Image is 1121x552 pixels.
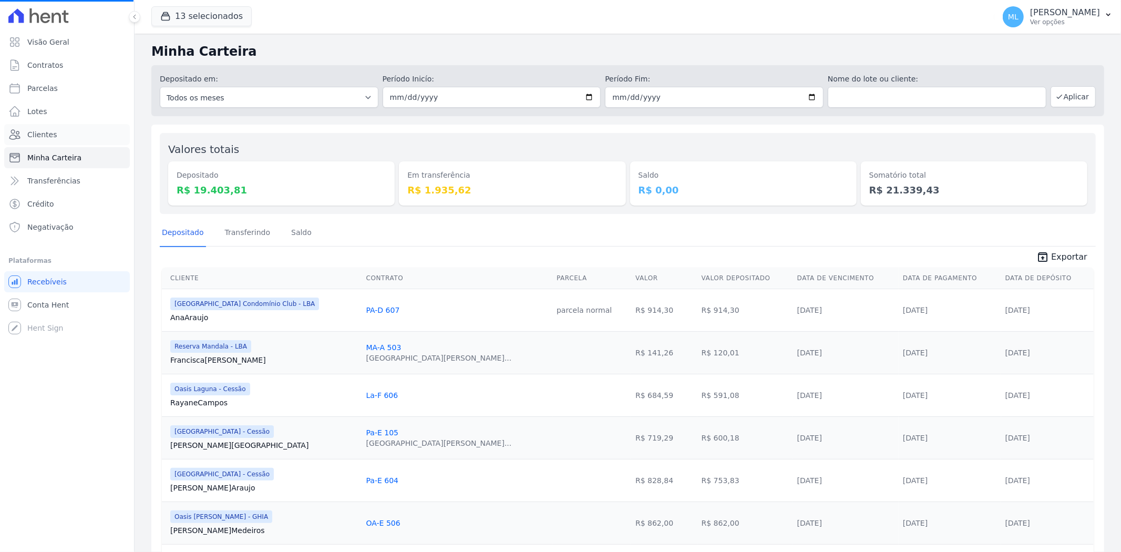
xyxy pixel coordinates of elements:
a: [DATE] [797,306,822,314]
span: Oasis Laguna - Cessão [170,383,250,395]
a: [DATE] [903,391,928,400]
td: R$ 862,00 [631,502,697,544]
a: Lotes [4,101,130,122]
a: AnaAraujo [170,312,358,323]
div: [GEOGRAPHIC_DATA][PERSON_NAME]... [366,438,512,448]
span: Oasis [PERSON_NAME] - GHIA [170,510,272,523]
span: Clientes [27,129,57,140]
td: R$ 120,01 [697,331,793,374]
a: Crédito [4,193,130,214]
i: unarchive [1036,251,1049,263]
td: R$ 914,30 [631,289,697,331]
th: Parcela [552,268,631,289]
span: Minha Carteira [27,152,81,163]
span: [GEOGRAPHIC_DATA] - Cessão [170,425,274,438]
a: Pa-E 105 [366,428,398,437]
td: R$ 591,08 [697,374,793,416]
th: Valor [631,268,697,289]
a: Conta Hent [4,294,130,315]
label: Depositado em: [160,75,218,83]
a: RayaneCampos [170,397,358,408]
button: ML [PERSON_NAME] Ver opções [994,2,1121,32]
span: [GEOGRAPHIC_DATA] Condomínio Club - LBA [170,298,319,310]
a: [DATE] [797,349,822,357]
label: Nome do lote ou cliente: [828,74,1046,85]
th: Data de Vencimento [793,268,899,289]
p: [PERSON_NAME] [1030,7,1100,18]
a: Francisca[PERSON_NAME] [170,355,358,365]
a: Parcelas [4,78,130,99]
a: [PERSON_NAME]Medeiros [170,525,358,536]
a: [DATE] [797,519,822,527]
a: [DATE] [1005,349,1030,357]
th: Cliente [162,268,362,289]
a: [DATE] [1005,391,1030,400]
a: [DATE] [903,476,928,485]
a: Recebíveis [4,271,130,292]
a: [DATE] [797,476,822,485]
th: Valor Depositado [697,268,793,289]
a: [PERSON_NAME]Araujo [170,483,358,493]
a: La-F 606 [366,391,398,400]
a: Transferências [4,170,130,191]
a: Visão Geral [4,32,130,53]
a: PA-D 607 [366,306,400,314]
span: Lotes [27,106,47,117]
a: Depositado [160,220,206,247]
a: Saldo [289,220,314,247]
td: R$ 862,00 [697,502,793,544]
dd: R$ 21.339,43 [869,183,1079,197]
div: Plataformas [8,254,126,267]
a: [DATE] [797,391,822,400]
dd: R$ 0,00 [639,183,848,197]
a: Negativação [4,217,130,238]
div: [GEOGRAPHIC_DATA][PERSON_NAME]... [366,353,512,363]
a: [DATE] [1005,306,1030,314]
a: parcela normal [557,306,612,314]
button: 13 selecionados [151,6,252,26]
button: Aplicar [1051,86,1096,107]
a: [DATE] [903,519,928,527]
th: Data de Depósito [1001,268,1094,289]
span: ML [1008,13,1019,21]
dt: Saldo [639,170,848,181]
a: [DATE] [903,434,928,442]
label: Valores totais [168,143,239,156]
td: R$ 753,83 [697,459,793,502]
p: Ver opções [1030,18,1100,26]
td: R$ 828,84 [631,459,697,502]
a: Transferindo [223,220,273,247]
td: R$ 914,30 [697,289,793,331]
a: [DATE] [903,306,928,314]
a: Contratos [4,55,130,76]
a: [PERSON_NAME][GEOGRAPHIC_DATA] [170,440,358,451]
span: Visão Geral [27,37,69,47]
span: Transferências [27,176,80,186]
label: Período Fim: [605,74,824,85]
th: Data de Pagamento [899,268,1001,289]
td: R$ 600,18 [697,416,793,459]
th: Contrato [362,268,553,289]
dd: R$ 1.935,62 [407,183,617,197]
span: Negativação [27,222,74,232]
span: Conta Hent [27,300,69,310]
span: Recebíveis [27,277,67,287]
h2: Minha Carteira [151,42,1104,61]
a: [DATE] [1005,476,1030,485]
span: Reserva Mandala - LBA [170,340,251,353]
td: R$ 141,26 [631,331,697,374]
a: Clientes [4,124,130,145]
dt: Depositado [177,170,386,181]
td: R$ 719,29 [631,416,697,459]
label: Período Inicío: [383,74,601,85]
a: OA-E 506 [366,519,400,527]
a: [DATE] [1005,434,1030,442]
dt: Em transferência [407,170,617,181]
dd: R$ 19.403,81 [177,183,386,197]
a: [DATE] [1005,519,1030,527]
a: [DATE] [797,434,822,442]
td: R$ 684,59 [631,374,697,416]
span: Contratos [27,60,63,70]
a: [DATE] [903,349,928,357]
a: Minha Carteira [4,147,130,168]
